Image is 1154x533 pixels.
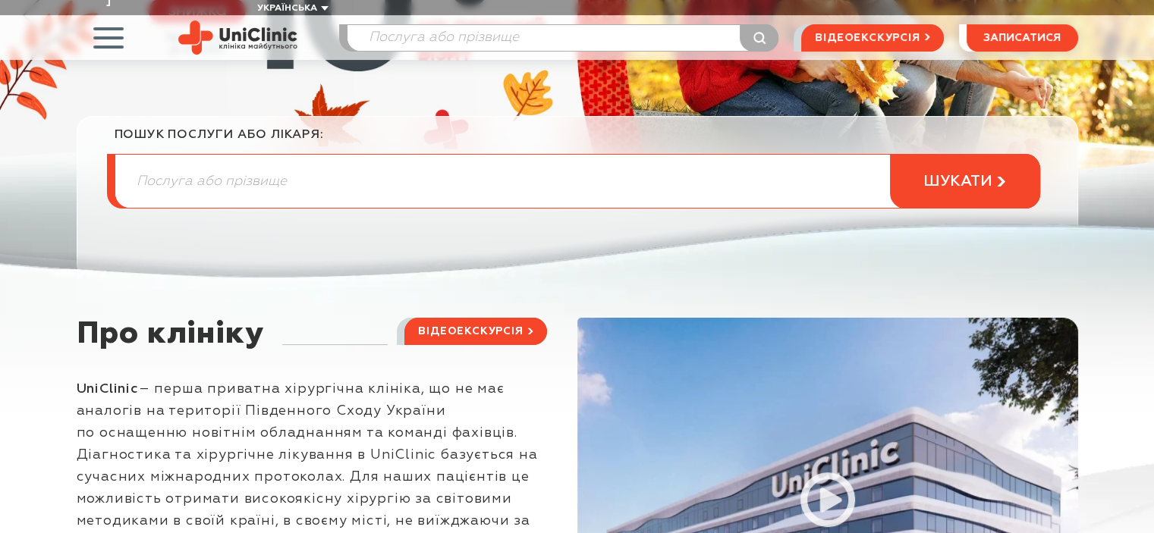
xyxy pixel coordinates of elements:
span: відеоекскурсія [815,25,920,51]
img: Uniclinic [178,20,297,55]
input: Послуга або прізвище [347,25,778,51]
strong: UniСlinic [77,382,139,396]
span: записатися [983,33,1061,43]
span: Українська [257,4,317,13]
div: пошук послуги або лікаря: [115,127,1040,154]
span: відеоекскурсія [418,318,523,344]
button: шукати [890,154,1040,208]
button: Українська [253,3,329,14]
span: шукати [923,172,992,191]
input: Послуга або прізвище [115,155,1039,208]
button: записатися [967,24,1078,52]
a: відеоекскурсія [801,24,943,52]
div: Про клініку [77,318,264,375]
a: відеоекскурсія [404,318,546,345]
